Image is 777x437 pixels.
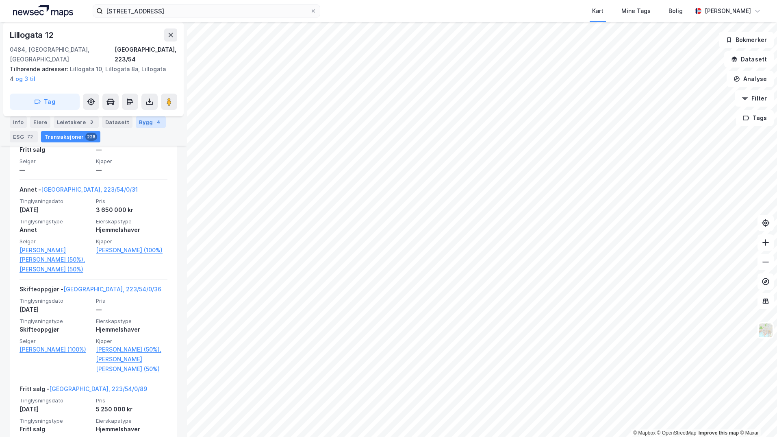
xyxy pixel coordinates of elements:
[10,116,27,128] div: Info
[96,218,167,225] span: Eierskapstype
[30,116,50,128] div: Eiere
[10,66,70,72] span: Tilhørende adresser:
[96,424,167,434] div: Hjemmelshaver
[96,297,167,304] span: Pris
[96,205,167,215] div: 3 650 000 kr
[103,5,310,17] input: Søk på adresse, matrikkel, gårdeiere, leietakere eller personer
[115,45,177,64] div: [GEOGRAPHIC_DATA], 223/54
[20,384,147,397] div: Fritt salg -
[10,45,115,64] div: 0484, [GEOGRAPHIC_DATA], [GEOGRAPHIC_DATA]
[10,64,171,84] div: Lillogata 10, Lillogata 8a, Lillogata 4
[20,284,161,297] div: Skifteoppgjør -
[20,238,91,245] span: Selger
[26,133,35,141] div: 72
[54,116,99,128] div: Leietakere
[20,264,91,274] a: [PERSON_NAME] (50%)
[10,131,38,142] div: ESG
[102,116,132,128] div: Datasett
[96,318,167,325] span: Eierskapstype
[20,325,91,334] div: Skifteoppgjør
[96,404,167,414] div: 5 250 000 kr
[20,338,91,345] span: Selger
[657,430,697,436] a: OpenStreetMap
[758,323,773,338] img: Z
[96,345,167,354] a: [PERSON_NAME] (50%),
[96,305,167,315] div: —
[20,404,91,414] div: [DATE]
[20,397,91,404] span: Tinglysningsdato
[96,238,167,245] span: Kjøper
[87,118,95,126] div: 3
[96,417,167,424] span: Eierskapstype
[20,165,91,175] div: —
[96,165,167,175] div: —
[736,110,774,126] button: Tags
[621,6,651,16] div: Mine Tags
[96,354,167,374] a: [PERSON_NAME] [PERSON_NAME] (50%)
[20,198,91,205] span: Tinglysningsdato
[719,32,774,48] button: Bokmerker
[41,186,138,193] a: [GEOGRAPHIC_DATA], 223/54/0/31
[63,286,161,293] a: [GEOGRAPHIC_DATA], 223/54/0/36
[96,225,167,235] div: Hjemmelshaver
[20,245,91,265] a: [PERSON_NAME] [PERSON_NAME] (50%),
[41,131,100,142] div: Transaksjoner
[96,245,167,255] a: [PERSON_NAME] (100%)
[592,6,603,16] div: Kart
[736,398,777,437] iframe: Chat Widget
[85,133,97,141] div: 228
[20,145,91,155] div: Fritt salg
[96,145,167,155] div: —
[20,305,91,315] div: [DATE]
[20,158,91,165] span: Selger
[735,90,774,107] button: Filter
[20,318,91,325] span: Tinglysningstype
[96,158,167,165] span: Kjøper
[20,424,91,434] div: Fritt salg
[10,28,55,42] div: Lillogata 12
[668,6,683,16] div: Bolig
[20,218,91,225] span: Tinglysningstype
[633,430,655,436] a: Mapbox
[727,71,774,87] button: Analyse
[154,118,163,126] div: 4
[705,6,751,16] div: [PERSON_NAME]
[20,185,138,198] div: Annet -
[96,338,167,345] span: Kjøper
[13,5,73,17] img: logo.a4113a55bc3d86da70a041830d287a7e.svg
[20,205,91,215] div: [DATE]
[20,225,91,235] div: Annet
[49,385,147,392] a: [GEOGRAPHIC_DATA], 223/54/0/89
[20,417,91,424] span: Tinglysningstype
[96,397,167,404] span: Pris
[96,325,167,334] div: Hjemmelshaver
[724,51,774,68] button: Datasett
[136,116,166,128] div: Bygg
[10,94,80,110] button: Tag
[699,430,739,436] a: Improve this map
[96,198,167,205] span: Pris
[20,345,91,354] a: [PERSON_NAME] (100%)
[20,297,91,304] span: Tinglysningsdato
